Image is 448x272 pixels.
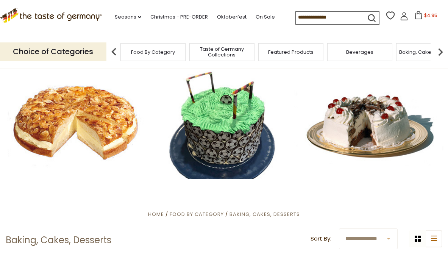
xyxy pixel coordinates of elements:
[229,211,300,218] a: Baking, Cakes, Desserts
[410,11,442,22] button: $4.95
[148,211,164,218] a: Home
[256,13,275,21] a: On Sale
[424,12,437,19] span: $4.95
[346,49,373,55] a: Beverages
[150,13,208,21] a: Christmas - PRE-ORDER
[131,49,175,55] a: Food By Category
[311,234,331,244] label: Sort By:
[6,234,111,246] h1: Baking, Cakes, Desserts
[192,46,252,58] a: Taste of Germany Collections
[115,13,141,21] a: Seasons
[433,44,448,59] img: next arrow
[268,49,314,55] a: Featured Products
[170,211,224,218] a: Food By Category
[106,44,122,59] img: previous arrow
[217,13,247,21] a: Oktoberfest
